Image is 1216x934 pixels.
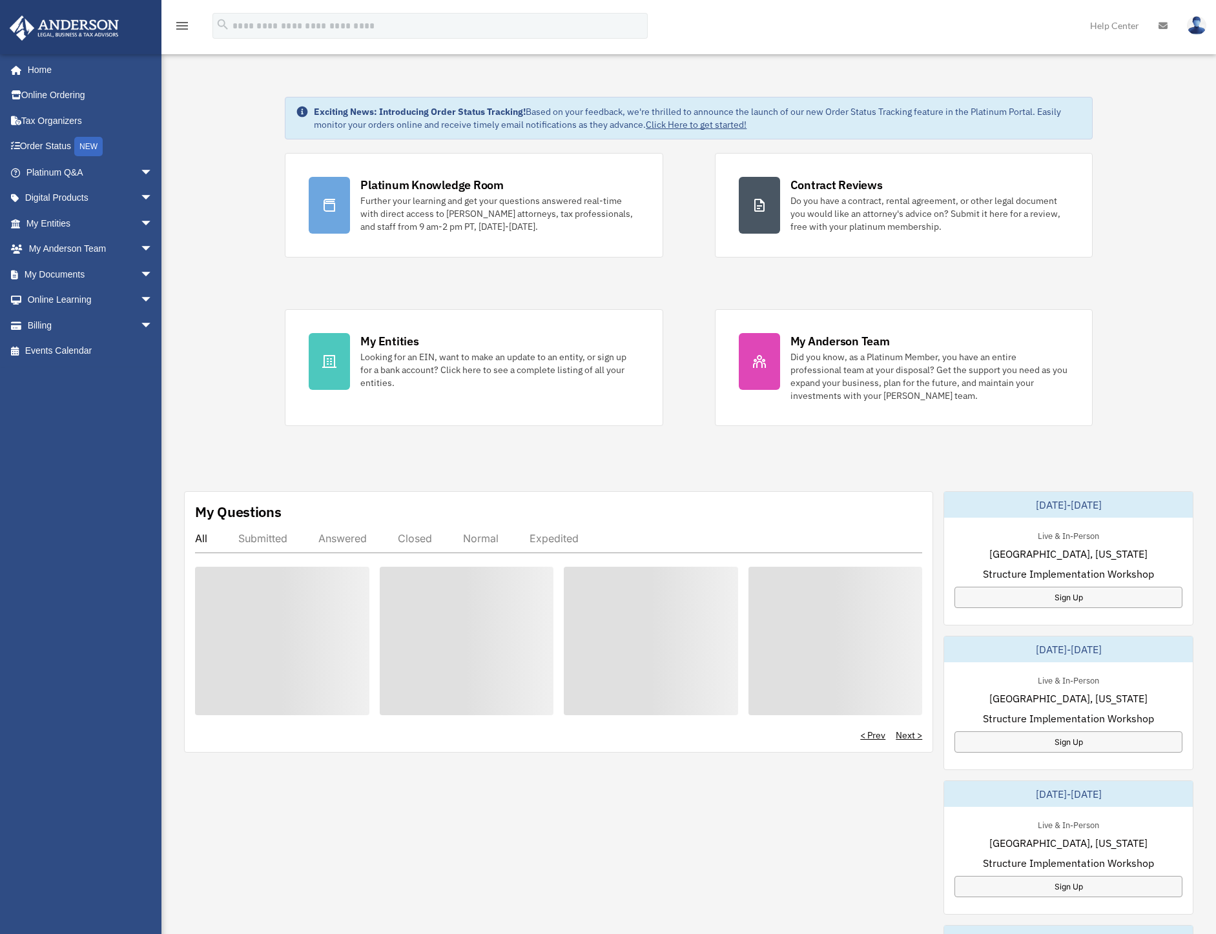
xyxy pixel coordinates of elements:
[140,159,166,186] span: arrow_drop_down
[860,729,885,742] a: < Prev
[715,309,1093,426] a: My Anderson Team Did you know, as a Platinum Member, you have an entire professional team at your...
[174,23,190,34] a: menu
[989,546,1148,562] span: [GEOGRAPHIC_DATA], [US_STATE]
[195,502,282,522] div: My Questions
[140,236,166,263] span: arrow_drop_down
[9,134,172,160] a: Order StatusNEW
[360,194,639,233] div: Further your learning and get your questions answered real-time with direct access to [PERSON_NAM...
[983,855,1154,871] span: Structure Implementation Workshop
[195,532,207,545] div: All
[989,691,1148,706] span: [GEOGRAPHIC_DATA], [US_STATE]
[360,177,504,193] div: Platinum Knowledge Room
[646,119,747,130] a: Click Here to get started!
[9,83,172,108] a: Online Ordering
[9,57,166,83] a: Home
[989,835,1148,851] span: [GEOGRAPHIC_DATA], [US_STATE]
[9,185,172,211] a: Digital Productsarrow_drop_down
[9,312,172,338] a: Billingarrow_drop_down
[360,333,418,349] div: My Entities
[398,532,432,545] div: Closed
[9,210,172,236] a: My Entitiesarrow_drop_down
[9,261,172,287] a: My Documentsarrow_drop_down
[1187,16,1206,35] img: User Pic
[216,17,230,32] i: search
[463,532,499,545] div: Normal
[9,338,172,364] a: Events Calendar
[140,185,166,212] span: arrow_drop_down
[944,492,1193,518] div: [DATE]-[DATE]
[530,532,579,545] div: Expedited
[715,153,1093,258] a: Contract Reviews Do you have a contract, rental agreement, or other legal document you would like...
[314,105,1081,131] div: Based on your feedback, we're thrilled to announce the launch of our new Order Status Tracking fe...
[174,18,190,34] i: menu
[360,350,639,389] div: Looking for an EIN, want to make an update to an entity, or sign up for a bank account? Click her...
[1027,528,1109,542] div: Live & In-Person
[954,731,1182,753] a: Sign Up
[954,876,1182,897] a: Sign Up
[74,137,103,156] div: NEW
[954,587,1182,608] a: Sign Up
[285,309,663,426] a: My Entities Looking for an EIN, want to make an update to an entity, or sign up for a bank accoun...
[314,106,526,117] strong: Exciting News: Introducing Order Status Tracking!
[9,108,172,134] a: Tax Organizers
[790,350,1069,402] div: Did you know, as a Platinum Member, you have an entire professional team at your disposal? Get th...
[896,729,922,742] a: Next >
[238,532,287,545] div: Submitted
[790,177,883,193] div: Contract Reviews
[9,287,172,313] a: Online Learningarrow_drop_down
[944,636,1193,662] div: [DATE]-[DATE]
[1027,817,1109,831] div: Live & In-Person
[790,194,1069,233] div: Do you have a contract, rental agreement, or other legal document you would like an attorney's ad...
[944,781,1193,807] div: [DATE]-[DATE]
[9,236,172,262] a: My Anderson Teamarrow_drop_down
[140,261,166,288] span: arrow_drop_down
[9,159,172,185] a: Platinum Q&Aarrow_drop_down
[790,333,890,349] div: My Anderson Team
[318,532,367,545] div: Answered
[6,15,123,41] img: Anderson Advisors Platinum Portal
[140,287,166,314] span: arrow_drop_down
[1027,673,1109,686] div: Live & In-Person
[983,711,1154,726] span: Structure Implementation Workshop
[285,153,663,258] a: Platinum Knowledge Room Further your learning and get your questions answered real-time with dire...
[140,312,166,339] span: arrow_drop_down
[140,210,166,237] span: arrow_drop_down
[983,566,1154,582] span: Structure Implementation Workshop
